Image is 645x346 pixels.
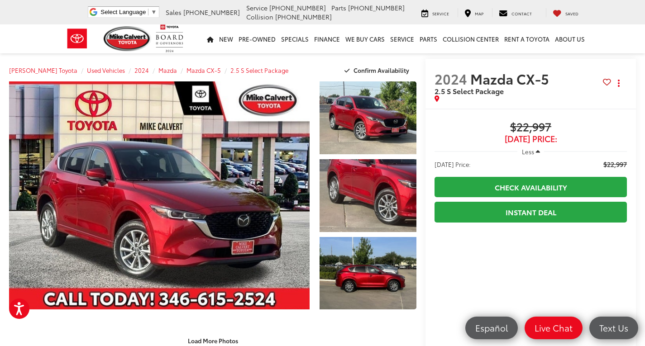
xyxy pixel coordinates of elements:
[269,3,326,12] span: [PHONE_NUMBER]
[216,24,236,53] a: New
[354,66,409,74] span: Confirm Availability
[417,24,440,53] a: Parts
[320,81,416,154] a: Expand Photo 1
[618,80,620,87] span: dropdown dots
[318,236,417,311] img: 2024 Mazda Mazda CX-5 2.5 S Select Package
[435,69,467,88] span: 2024
[435,121,627,134] span: $22,997
[552,24,588,53] a: About Us
[134,66,149,74] a: 2024
[435,202,627,222] a: Instant Deal
[318,158,417,233] img: 2024 Mazda Mazda CX-5 2.5 S Select Package
[236,24,278,53] a: Pre-Owned
[387,24,417,53] a: Service
[511,10,532,16] span: Contact
[186,66,221,74] a: Mazda CX-5
[100,9,157,15] a: Select Language​
[517,143,545,160] button: Less
[440,24,502,53] a: Collision Center
[546,8,585,17] a: My Saved Vehicles
[318,81,417,155] img: 2024 Mazda Mazda CX-5 2.5 S Select Package
[522,147,534,156] span: Less
[603,160,627,169] span: $22,997
[343,24,387,53] a: WE BUY CARS
[432,10,449,16] span: Service
[275,12,332,21] span: [PHONE_NUMBER]
[9,66,77,74] a: [PERSON_NAME] Toyota
[525,317,583,339] a: Live Chat
[9,81,310,309] a: Expand Photo 0
[530,322,577,333] span: Live Chat
[595,322,633,333] span: Text Us
[183,8,240,17] span: [PHONE_NUMBER]
[100,9,146,15] span: Select Language
[104,26,152,51] img: Mike Calvert Toyota
[589,317,638,339] a: Text Us
[458,8,490,17] a: Map
[470,69,552,88] span: Mazda CX-5
[348,3,405,12] span: [PHONE_NUMBER]
[435,85,504,96] span: 2.5 S Select Package
[435,160,471,169] span: [DATE] Price:
[158,66,177,74] a: Mazda
[502,24,552,53] a: Rent a Toyota
[339,62,417,78] button: Confirm Availability
[204,24,216,53] a: Home
[320,159,416,232] a: Expand Photo 2
[475,10,483,16] span: Map
[611,75,627,91] button: Actions
[465,317,518,339] a: Español
[471,322,512,333] span: Español
[60,24,94,53] img: Toyota
[331,3,346,12] span: Parts
[230,66,288,74] a: 2.5 S Select Package
[166,8,182,17] span: Sales
[278,24,311,53] a: Specials
[6,81,312,310] img: 2024 Mazda Mazda CX-5 2.5 S Select Package
[492,8,539,17] a: Contact
[320,237,416,310] a: Expand Photo 3
[151,9,157,15] span: ▼
[565,10,578,16] span: Saved
[435,134,627,143] span: [DATE] Price:
[435,177,627,197] a: Check Availability
[311,24,343,53] a: Finance
[246,3,268,12] span: Service
[246,12,273,21] span: Collision
[87,66,125,74] a: Used Vehicles
[415,8,456,17] a: Service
